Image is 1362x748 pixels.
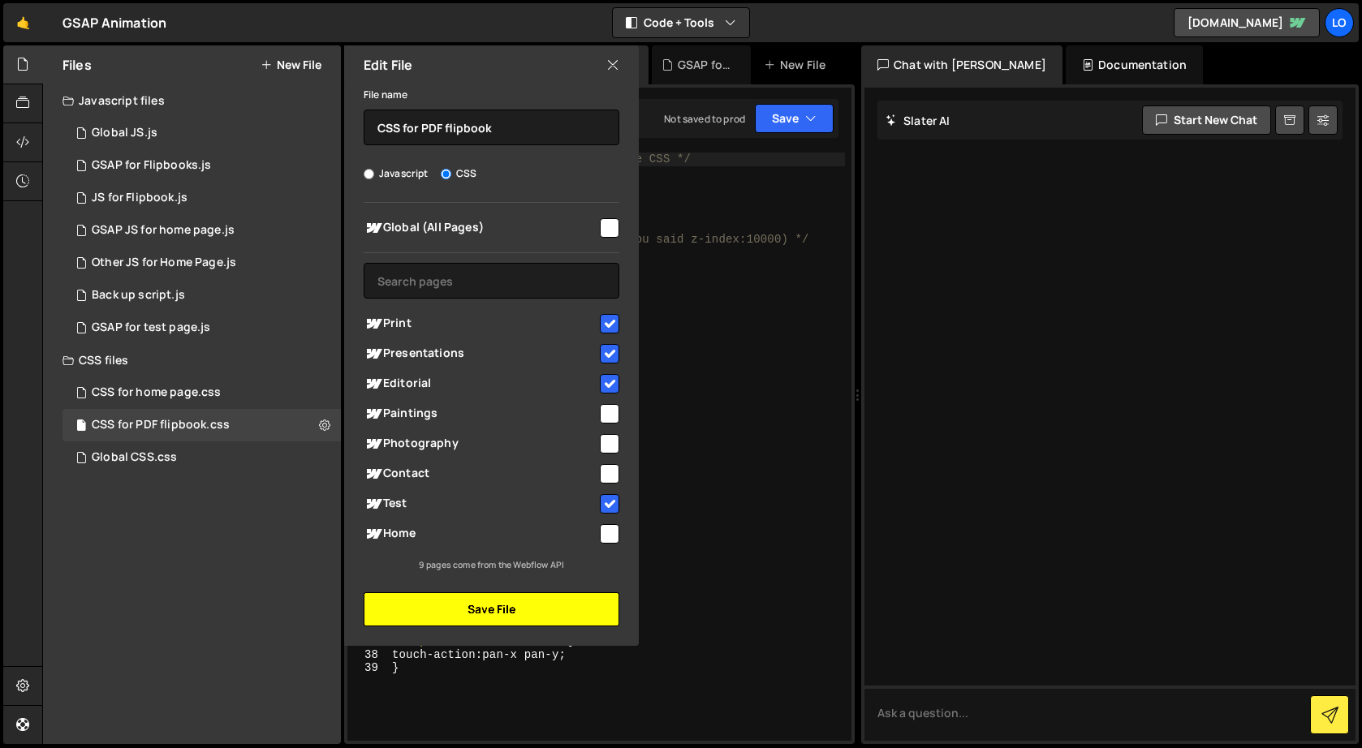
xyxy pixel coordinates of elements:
button: Save File [364,592,619,626]
a: 🤙 [3,3,43,42]
div: CSS for PDF flipbook.css [92,418,230,432]
label: CSS [441,166,476,182]
div: 38 [347,648,389,662]
div: JS for Flipbook.js [92,191,187,205]
div: New File [764,57,832,73]
h2: Slater AI [886,113,950,128]
div: 15193/40405.css [62,376,341,409]
div: CSS files [43,344,341,376]
div: Global JS.js [92,126,157,140]
div: Not saved to prod [664,112,745,126]
label: File name [364,87,407,103]
div: 15193/42751.css [62,441,341,474]
div: Documentation [1066,45,1203,84]
div: Global CSS.css [92,450,177,465]
label: Javascript [364,166,429,182]
span: Global (All Pages) [364,218,597,238]
span: Presentations [364,344,597,363]
span: Home [364,524,597,544]
button: Code + Tools [613,8,749,37]
div: CSS for home page.css [92,385,221,400]
input: Name [364,110,619,145]
span: Contact [364,464,597,484]
h2: Edit File [364,56,412,74]
div: 39 [347,661,389,675]
div: CSS for PDF flipbook.css [62,409,341,441]
input: Search pages [364,263,619,299]
span: Test [364,494,597,514]
div: 15193/44934.js [62,149,341,182]
input: CSS [441,169,451,179]
span: Editorial [364,374,597,393]
div: 15193/41262.js [62,117,341,149]
h2: Files [62,56,92,74]
button: Start new chat [1142,105,1271,135]
div: GSAP Animation [62,13,166,32]
a: Lo [1325,8,1354,37]
div: Javascript files [43,84,341,117]
div: Chat with [PERSON_NAME] [861,45,1062,84]
small: 9 pages come from the Webflow API [419,559,564,570]
div: GSAP for Flipbooks.js [92,158,211,173]
span: Print [364,314,597,333]
span: Photography [364,434,597,454]
div: GSAP for test page.js [92,320,210,335]
div: Other JS for Home Page.js [92,256,236,270]
div: 15193/40903.js [62,247,341,279]
div: 15193/39856.js [62,279,341,312]
div: JS for Flipbook.js [62,182,341,214]
div: 15193/39857.js [62,214,341,247]
div: GSAP JS for home page.js [92,223,235,238]
div: Back up script.js [92,288,185,303]
a: [DOMAIN_NAME] [1174,8,1320,37]
div: GSAP for test page.js [678,57,731,73]
button: New File [261,58,321,71]
span: Paintings [364,404,597,423]
button: Save [755,104,834,133]
input: Javascript [364,169,374,179]
div: 15193/39988.js [62,312,341,344]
